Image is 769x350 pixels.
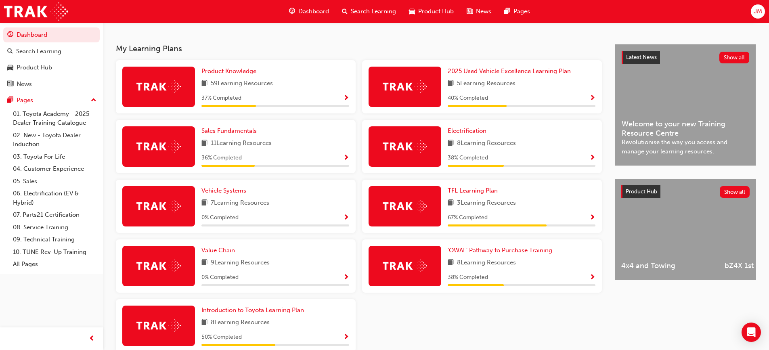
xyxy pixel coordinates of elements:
a: news-iconNews [460,3,498,20]
a: Product Knowledge [201,67,260,76]
span: 9 Learning Resources [211,258,270,268]
span: 8 Learning Resources [457,138,516,149]
button: Show Progress [589,272,595,283]
span: car-icon [409,6,415,17]
button: Show Progress [343,332,349,342]
button: Show Progress [589,153,595,163]
button: Pages [3,93,100,108]
img: Trak [383,140,427,153]
img: Trak [136,140,181,153]
a: 08. Service Training [10,221,100,234]
span: 2025 Used Vehicle Excellence Learning Plan [448,67,571,75]
a: 01. Toyota Academy - 2025 Dealer Training Catalogue [10,108,100,129]
span: up-icon [91,95,96,106]
span: news-icon [467,6,473,17]
span: Electrification [448,127,486,134]
a: 'OWAF' Pathway to Purchase Training [448,246,555,255]
img: Trak [136,80,181,93]
span: Show Progress [343,155,349,162]
span: News [476,7,491,16]
span: Pages [513,7,530,16]
span: pages-icon [504,6,510,17]
span: 38 % Completed [448,153,488,163]
span: book-icon [201,198,207,208]
span: 5 Learning Resources [457,79,515,89]
span: 0 % Completed [201,273,239,282]
a: 2025 Used Vehicle Excellence Learning Plan [448,67,574,76]
a: search-iconSearch Learning [335,3,402,20]
a: Electrification [448,126,490,136]
a: 05. Sales [10,175,100,188]
span: Show Progress [589,274,595,281]
button: DashboardSearch LearningProduct HubNews [3,26,100,93]
a: News [3,77,100,92]
span: book-icon [201,138,207,149]
span: 50 % Completed [201,333,242,342]
span: 3 Learning Resources [457,198,516,208]
button: Show Progress [343,213,349,223]
a: Trak [4,2,68,21]
a: 06. Electrification (EV & Hybrid) [10,187,100,209]
a: Product Hub [3,60,100,75]
img: Trak [383,80,427,93]
a: 4x4 and Towing [615,179,718,280]
span: 0 % Completed [201,213,239,222]
span: book-icon [448,79,454,89]
a: Latest NewsShow all [622,51,749,64]
span: 36 % Completed [201,153,242,163]
span: book-icon [201,79,207,89]
a: 07. Parts21 Certification [10,209,100,221]
span: Show Progress [589,95,595,102]
a: 03. Toyota For Life [10,151,100,163]
span: Value Chain [201,247,235,254]
span: Show Progress [343,214,349,222]
span: book-icon [201,258,207,268]
span: guage-icon [7,31,13,39]
span: 8 Learning Resources [457,258,516,268]
div: Product Hub [17,63,52,72]
a: 04. Customer Experience [10,163,100,175]
a: 02. New - Toyota Dealer Induction [10,129,100,151]
span: 7 Learning Resources [211,198,269,208]
div: Pages [17,96,33,105]
div: News [17,80,32,89]
a: TFL Learning Plan [448,186,501,195]
span: book-icon [201,318,207,328]
button: Show Progress [589,213,595,223]
span: Latest News [626,54,657,61]
span: Vehicle Systems [201,187,246,194]
a: Introduction to Toyota Learning Plan [201,306,307,315]
span: pages-icon [7,97,13,104]
img: Trak [383,260,427,272]
span: Show Progress [343,334,349,341]
span: Show Progress [343,95,349,102]
a: Search Learning [3,44,100,59]
img: Trak [136,260,181,272]
span: search-icon [342,6,348,17]
span: Show Progress [343,274,349,281]
a: All Pages [10,258,100,270]
span: news-icon [7,81,13,88]
button: Show all [719,52,750,63]
a: guage-iconDashboard [283,3,335,20]
span: Search Learning [351,7,396,16]
span: 4x4 and Towing [621,261,711,270]
span: 59 Learning Resources [211,79,273,89]
span: Introduction to Toyota Learning Plan [201,306,304,314]
a: Dashboard [3,27,100,42]
span: book-icon [448,258,454,268]
span: 40 % Completed [448,94,488,103]
a: Sales Fundamentals [201,126,260,136]
span: Product Hub [626,188,657,195]
span: 37 % Completed [201,94,241,103]
span: 11 Learning Resources [211,138,272,149]
a: Latest NewsShow allWelcome to your new Training Resource CentreRevolutionise the way you access a... [615,44,756,166]
a: 10. TUNE Rev-Up Training [10,246,100,258]
span: Product Hub [418,7,454,16]
button: Show Progress [589,93,595,103]
button: Show Progress [343,93,349,103]
span: Welcome to your new Training Resource Centre [622,119,749,138]
span: book-icon [448,198,454,208]
span: search-icon [7,48,13,55]
img: Trak [383,200,427,212]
